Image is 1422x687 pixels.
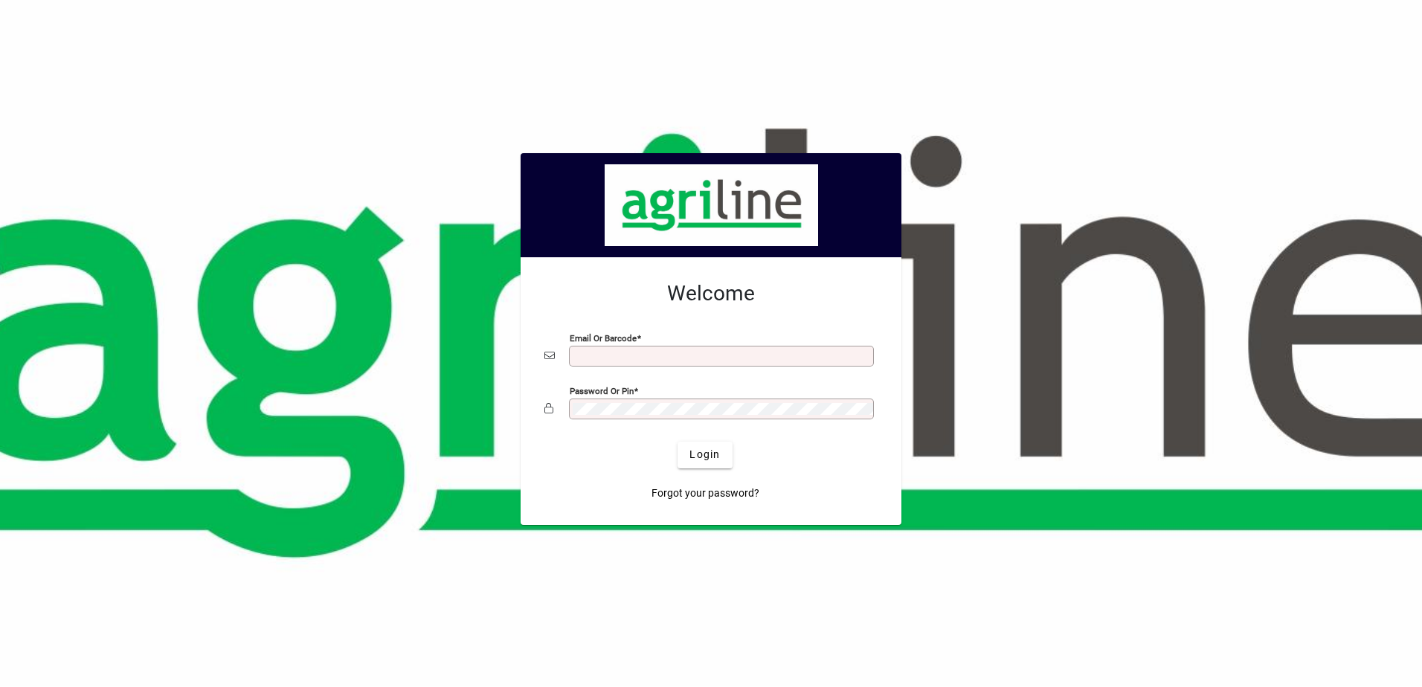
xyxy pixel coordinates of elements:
[544,281,878,306] h2: Welcome
[652,486,759,501] span: Forgot your password?
[570,385,634,396] mat-label: Password or Pin
[678,442,732,468] button: Login
[689,447,720,462] span: Login
[646,480,765,507] a: Forgot your password?
[570,332,637,343] mat-label: Email or Barcode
